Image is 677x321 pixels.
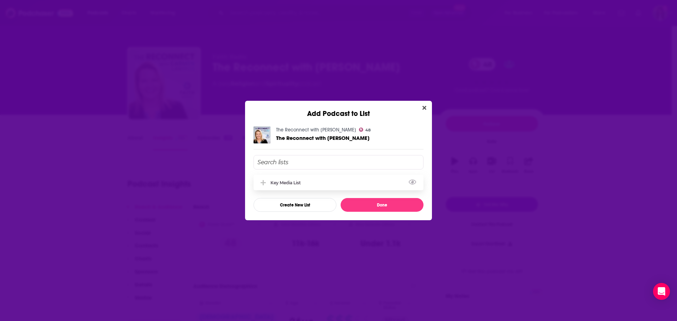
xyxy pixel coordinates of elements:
a: 48 [359,128,371,132]
a: The Reconnect with Carmen LaBerge [276,135,370,141]
div: Open Intercom Messenger [653,283,670,300]
div: Add Podcast To List [254,155,423,212]
button: Done [341,198,423,212]
img: The Reconnect with Carmen LaBerge [254,126,270,143]
div: Key Media List [254,175,423,190]
button: View Link [301,184,305,185]
input: Search lists [254,155,423,169]
div: Add Podcast to List [245,101,432,118]
button: Close [420,104,429,112]
a: The Reconnect with Carmen LaBerge [276,127,356,133]
span: The Reconnect with [PERSON_NAME] [276,135,370,141]
div: Key Media List [270,180,305,185]
button: Create New List [254,198,336,212]
span: 48 [365,129,371,132]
